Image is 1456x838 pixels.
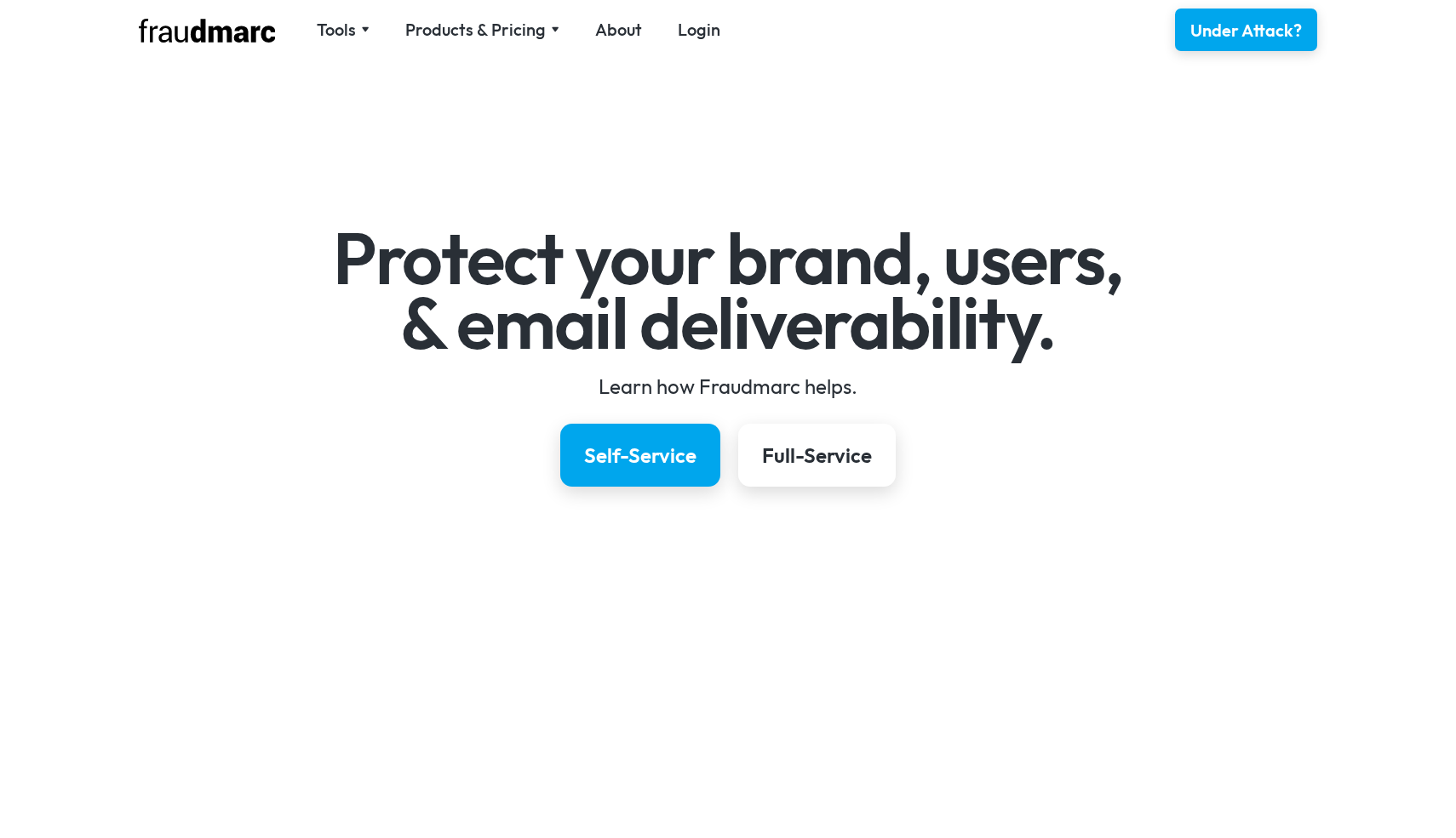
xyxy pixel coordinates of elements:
[234,226,1223,355] h1: Protect your brand, users, & email deliverability.
[584,442,696,469] div: Self-Service
[595,18,642,42] a: About
[1190,19,1302,43] div: Under Attack?
[317,18,356,42] div: Tools
[738,424,896,487] a: Full-Service
[317,18,370,42] div: Tools
[405,18,559,42] div: Products & Pricing
[678,18,720,42] a: Login
[405,18,546,42] div: Products & Pricing
[762,442,872,469] div: Full-Service
[560,424,720,487] a: Self-Service
[234,373,1223,400] div: Learn how Fraudmarc helps.
[1175,9,1317,51] a: Under Attack?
